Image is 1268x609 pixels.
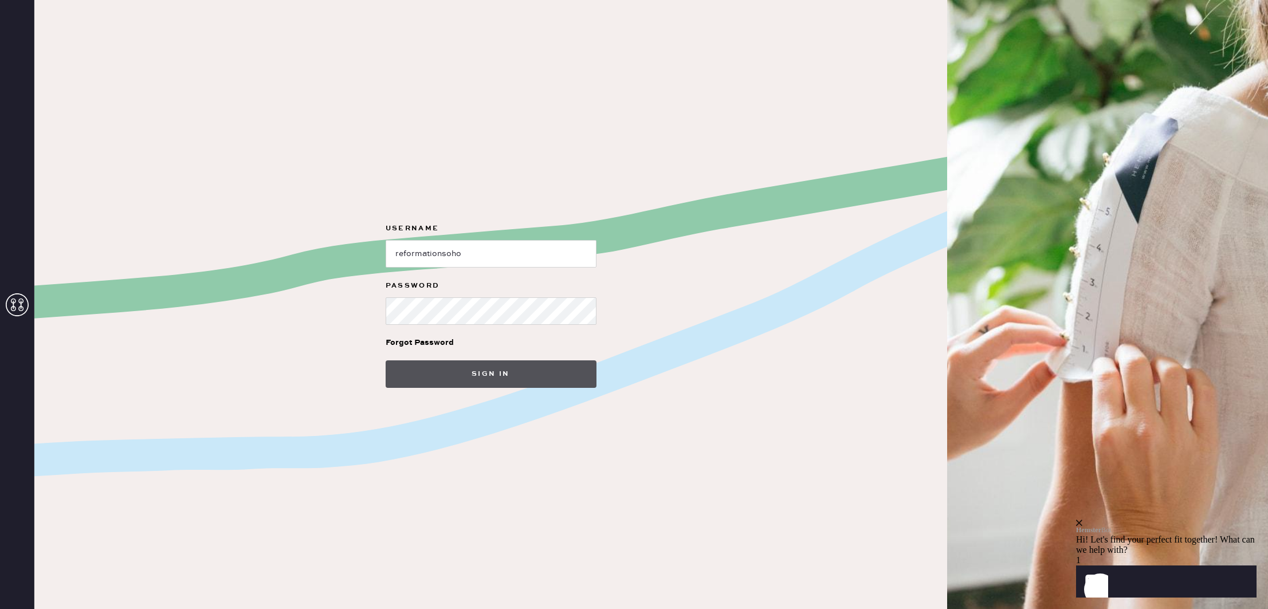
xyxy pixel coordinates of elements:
[386,325,454,360] a: Forgot Password
[386,360,596,388] button: Sign in
[386,336,454,349] div: Forgot Password
[386,279,596,293] label: Password
[1076,450,1265,607] iframe: Front Chat
[386,240,596,268] input: e.g. john@doe.com
[386,222,596,235] label: Username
